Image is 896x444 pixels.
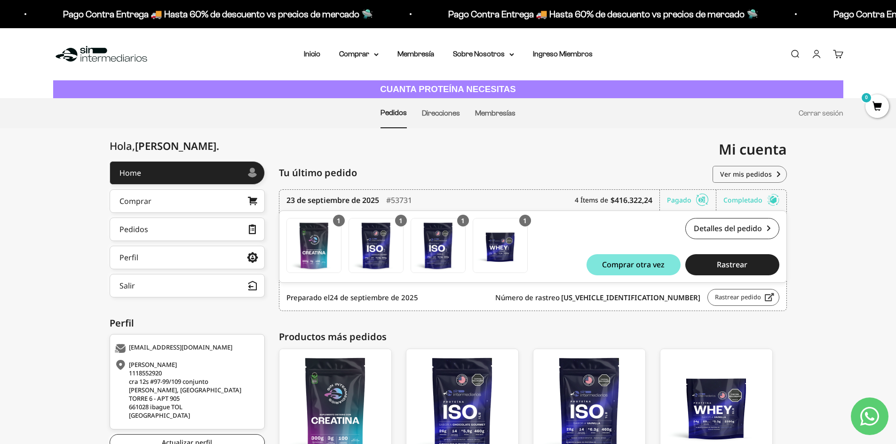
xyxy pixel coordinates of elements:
[287,218,341,273] img: Translation missing: es.Creatina Monohidrato - 300g
[216,139,219,153] span: .
[110,246,265,269] a: Perfil
[279,166,357,180] span: Tu último pedido
[110,218,265,241] a: Pedidos
[119,282,135,289] div: Salir
[533,50,593,58] a: Ingreso Miembros
[286,195,379,206] time: 23 de septiembre de 2025
[473,218,527,273] img: Translation missing: es.Proteína Whey - Vainilla - Vainilla / 5 libras (2280g)
[719,140,787,159] span: Mi cuenta
[135,139,219,153] span: [PERSON_NAME]
[861,92,872,103] mark: 0
[286,218,341,273] a: Creatina Monohidrato - 300g
[53,80,843,99] a: CUANTA PROTEÍNA NECESITAS
[119,169,141,177] div: Home
[119,197,151,205] div: Comprar
[575,190,660,210] div: 4 Ítems de
[457,215,469,226] div: 1
[381,109,407,117] a: Pedidos
[380,84,516,94] strong: CUANTA PROTEÍNA NECESITAS
[519,215,531,226] div: 1
[119,254,138,261] div: Perfil
[865,102,889,112] a: 0
[473,218,528,273] a: Proteína Whey - Vainilla - Vainilla / 5 libras (2280g)
[110,140,219,152] div: Hola,
[279,330,787,344] div: Productos más pedidos
[119,226,148,233] div: Pedidos
[602,261,665,268] span: Comprar otra vez
[713,166,787,183] a: Ver mis pedidos
[411,218,465,273] img: Translation missing: es.Proteína Aislada ISO - Vainilla - Vanilla / 1 libra
[475,109,515,117] a: Membresías
[304,50,320,58] a: Inicio
[685,254,779,275] button: Rastrear
[330,293,418,302] time: 24 de septiembre de 2025
[799,109,843,117] a: Cerrar sesión
[444,7,754,22] p: Pago Contra Entrega 🚚 Hasta 60% de descuento vs precios de mercado 🛸
[110,189,265,213] a: Comprar
[110,316,265,330] div: Perfil
[110,274,265,297] button: Salir
[349,218,403,273] img: Translation missing: es.Proteína Aislada ISO - Chocolate - Chocolate / 1 libra (460g)
[561,293,700,302] strong: [US_VEHICLE_IDENTIFICATION_NUMBER]
[397,50,434,58] a: Membresía
[59,7,369,22] p: Pago Contra Entrega 🚚 Hasta 60% de descuento vs precios de mercado 🛸
[411,218,466,273] a: Proteína Aislada ISO - Vainilla - Vanilla / 1 libra
[453,48,514,60] summary: Sobre Nosotros
[349,218,404,273] a: Proteína Aislada ISO - Chocolate - Chocolate / 1 libra (460g)
[115,360,257,420] div: [PERSON_NAME] 1118552920 cra 12s #97-99/109 conjunto [PERSON_NAME], [GEOGRAPHIC_DATA] TORRE 6 - A...
[333,215,345,226] div: 1
[667,190,716,210] div: Pagado
[611,195,652,206] b: $416.322,24
[286,292,418,303] span: Preparado el
[587,254,681,275] button: Comprar otra vez
[339,48,379,60] summary: Comprar
[395,215,407,226] div: 1
[685,218,779,239] a: Detalles del pedido
[723,190,779,210] div: Completado
[495,292,700,303] span: Número de rastreo
[110,161,265,185] a: Home
[386,190,412,210] div: #53731
[707,289,779,306] a: Rastrear pedido
[422,109,460,117] a: Direcciones
[717,261,747,268] span: Rastrear
[115,344,257,353] div: [EMAIL_ADDRESS][DOMAIN_NAME]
